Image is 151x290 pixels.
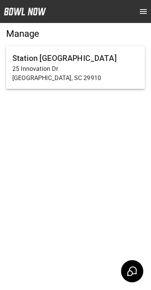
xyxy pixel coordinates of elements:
[12,52,139,64] h6: Station [GEOGRAPHIC_DATA]
[136,4,151,19] button: open drawer
[6,28,145,40] h5: Manage
[12,74,139,83] p: [GEOGRAPHIC_DATA], SC 29910
[12,64,139,74] p: 25 Innovation Dr
[4,8,46,15] img: logo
